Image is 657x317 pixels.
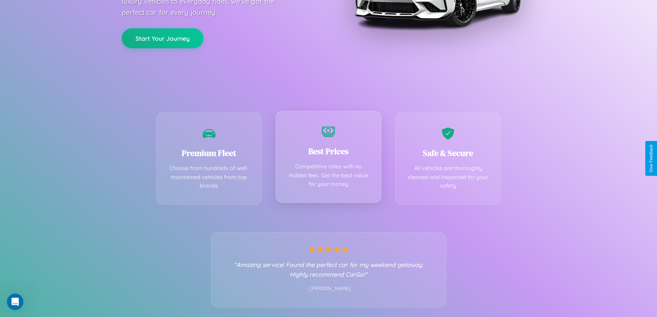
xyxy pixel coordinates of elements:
button: Start Your Journey [122,28,203,48]
h3: Premium Fleet [167,147,251,159]
p: Choose from hundreds of well-maintained vehicles from top brands [167,164,251,190]
p: Competitive rates with no hidden fees. Get the best value for your money [286,162,371,189]
div: Give Feedback [649,145,654,172]
h3: Best Prices [286,146,371,157]
p: - [PERSON_NAME] [225,284,432,293]
p: "Amazing service! Found the perfect car for my weekend getaway. Highly recommend CarGo!" [225,260,432,279]
iframe: Intercom live chat [7,294,23,310]
p: All vehicles are thoroughly cleaned and inspected for your safety [406,164,490,190]
h3: Safe & Secure [406,147,490,159]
